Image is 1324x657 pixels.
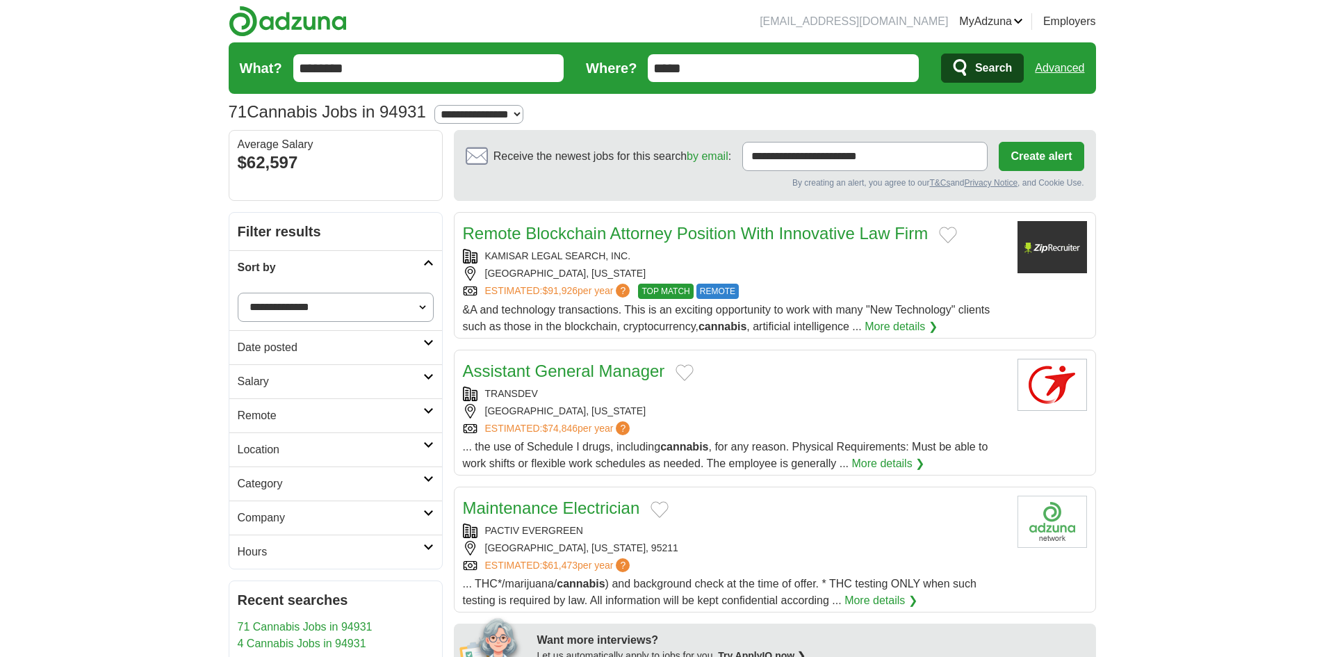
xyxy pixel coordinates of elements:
[229,364,442,398] a: Salary
[537,632,1088,649] div: Want more interviews?
[463,249,1006,263] div: KAMISAR LEGAL SEARCH, INC.
[463,404,1006,419] div: [GEOGRAPHIC_DATA], [US_STATE]
[229,250,442,284] a: Sort by
[865,318,938,335] a: More details ❯
[1017,359,1087,411] img: Transdev logo
[676,364,694,381] button: Add to favorite jobs
[557,578,605,590] strong: cannabis
[238,339,423,356] h2: Date posted
[238,544,423,560] h2: Hours
[975,54,1012,82] span: Search
[238,510,423,526] h2: Company
[999,142,1084,171] button: Create alert
[698,321,746,332] strong: cannabis
[238,150,434,175] div: $62,597
[238,638,366,649] a: 4 Cannabis Jobs in 94931
[238,476,423,492] h2: Category
[466,177,1084,189] div: By creating an alert, you agree to our and , and Cookie Use.
[696,284,739,299] span: REMOTE
[238,441,423,458] h2: Location
[542,423,578,434] span: $74,846
[238,590,434,610] h2: Recent searches
[463,266,1006,281] div: [GEOGRAPHIC_DATA], [US_STATE]
[651,501,669,518] button: Add to favorite jobs
[229,6,347,37] img: Adzuna logo
[229,99,247,124] span: 71
[1017,221,1087,273] img: Company logo
[240,58,282,79] label: What?
[229,501,442,535] a: Company
[485,558,633,573] a: ESTIMATED:$61,473per year?
[229,467,442,501] a: Category
[238,259,423,276] h2: Sort by
[229,535,442,569] a: Hours
[1043,13,1096,30] a: Employers
[463,498,640,517] a: Maintenance Electrician
[238,621,373,633] a: 71 Cannabis Jobs in 94931
[941,54,1024,83] button: Search
[463,441,988,469] span: ... the use of Schedule I drugs, including , for any reason. Physical Requirements: Must be able ...
[760,13,948,30] li: [EMAIL_ADDRESS][DOMAIN_NAME]
[238,373,423,390] h2: Salary
[616,421,630,435] span: ?
[616,284,630,298] span: ?
[616,558,630,572] span: ?
[229,213,442,250] h2: Filter results
[687,150,728,162] a: by email
[463,541,1006,555] div: [GEOGRAPHIC_DATA], [US_STATE], 95211
[463,578,976,606] span: ... THC*/marijuana/ ) and background check at the time of offer. * THC testing ONLY when such tes...
[959,13,1023,30] a: MyAdzuna
[844,592,917,609] a: More details ❯
[1035,54,1084,82] a: Advanced
[229,102,426,121] h1: Cannabis Jobs in 94931
[463,362,665,380] a: Assistant General Manager
[660,441,708,453] strong: cannabis
[463,304,990,332] span: &A and technology transactions. This is an exciting opportunity to work with many "New Technology...
[586,58,637,79] label: Where?
[485,388,538,399] a: TRANSDEV
[964,178,1017,188] a: Privacy Notice
[229,398,442,432] a: Remote
[929,178,950,188] a: T&Cs
[939,227,957,243] button: Add to favorite jobs
[463,524,1006,538] div: PACTIV EVERGREEN
[485,284,633,299] a: ESTIMATED:$91,926per year?
[493,148,731,165] span: Receive the newest jobs for this search :
[229,432,442,467] a: Location
[238,139,434,150] div: Average Salary
[852,455,925,472] a: More details ❯
[485,421,633,436] a: ESTIMATED:$74,846per year?
[463,224,929,243] a: Remote Blockchain Attorney Position With Innovative Law Firm
[1017,496,1087,548] img: Company logo
[638,284,693,299] span: TOP MATCH
[542,560,578,571] span: $61,473
[542,285,578,296] span: $91,926
[229,330,442,364] a: Date posted
[238,407,423,424] h2: Remote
